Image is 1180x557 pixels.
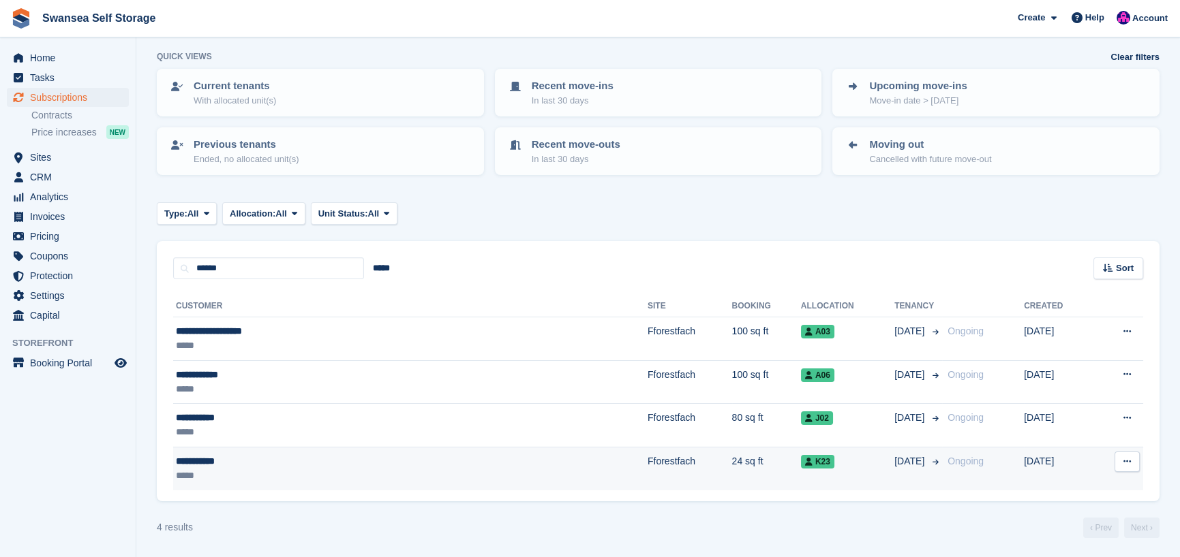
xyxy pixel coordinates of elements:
th: Site [648,296,732,317]
th: Booking [732,296,801,317]
span: Settings [30,286,112,305]
a: Recent move-outs In last 30 days [496,129,821,174]
button: Unit Status: All [311,202,397,225]
a: menu [7,286,129,305]
img: stora-icon-8386f47178a22dfd0bd8f6a31ec36ba5ce8667c1dd55bd0f319d3a0aa187defe.svg [11,8,31,29]
a: Previous tenants Ended, no allocated unit(s) [158,129,483,174]
a: menu [7,306,129,325]
p: Ended, no allocated unit(s) [194,153,299,166]
td: 100 sq ft [732,360,801,404]
th: Tenancy [894,296,942,317]
span: Home [30,48,112,67]
button: Allocation: All [222,202,305,225]
a: menu [7,148,129,167]
nav: Page [1080,518,1162,538]
span: K23 [801,455,834,468]
span: All [368,207,380,221]
span: [DATE] [894,368,927,382]
th: Customer [173,296,648,317]
span: Coupons [30,246,112,266]
td: Fforestfach [648,360,732,404]
a: menu [7,207,129,226]
td: 80 sq ft [732,404,801,447]
span: [DATE] [894,454,927,468]
button: Type: All [157,202,217,225]
a: Next [1124,518,1160,538]
span: Capital [30,306,112,325]
span: Booking Portal [30,353,112,372]
span: Allocation: [230,207,275,221]
h6: Quick views [157,50,212,63]
span: Tasks [30,68,112,87]
p: Upcoming move-ins [869,78,967,94]
td: [DATE] [1024,447,1093,490]
a: Current tenants With allocated unit(s) [158,70,483,115]
td: [DATE] [1024,404,1093,447]
th: Allocation [801,296,894,317]
p: With allocated unit(s) [194,94,276,108]
span: Protection [30,266,112,285]
span: J02 [801,411,833,425]
a: menu [7,68,129,87]
a: menu [7,353,129,372]
td: [DATE] [1024,317,1093,361]
a: menu [7,88,129,107]
span: Ongoing [948,456,984,466]
a: Recent move-ins In last 30 days [496,70,821,115]
span: Ongoing [948,412,984,423]
span: CRM [30,168,112,187]
a: Preview store [112,355,129,371]
span: A03 [801,325,834,338]
a: menu [7,168,129,187]
a: Upcoming move-ins Move-in date > [DATE] [834,70,1158,115]
span: [DATE] [894,324,927,338]
a: menu [7,187,129,206]
a: menu [7,227,129,246]
p: Move-in date > [DATE] [869,94,967,108]
td: Fforestfach [648,317,732,361]
span: Type: [164,207,187,221]
span: Subscriptions [30,88,112,107]
span: Unit Status: [318,207,368,221]
img: Donna Davies [1117,11,1130,25]
a: menu [7,266,129,285]
span: Ongoing [948,369,984,380]
td: [DATE] [1024,360,1093,404]
span: A06 [801,368,834,382]
th: Created [1024,296,1093,317]
span: Storefront [12,336,136,350]
span: All [275,207,287,221]
p: In last 30 days [532,94,614,108]
span: Ongoing [948,325,984,336]
a: Moving out Cancelled with future move-out [834,129,1158,174]
span: Analytics [30,187,112,206]
div: NEW [106,125,129,139]
a: menu [7,246,129,266]
p: Recent move-ins [532,78,614,94]
td: 100 sq ft [732,317,801,361]
a: Clear filters [1110,50,1160,64]
a: Contracts [31,109,129,122]
td: 24 sq ft [732,447,801,490]
p: Cancelled with future move-out [869,153,991,166]
a: Price increases NEW [31,125,129,140]
p: Current tenants [194,78,276,94]
p: Recent move-outs [532,137,620,153]
p: In last 30 days [532,153,620,166]
span: Sort [1116,261,1134,275]
a: menu [7,48,129,67]
p: Previous tenants [194,137,299,153]
span: Pricing [30,227,112,246]
span: All [187,207,199,221]
p: Moving out [869,137,991,153]
span: Invoices [30,207,112,226]
td: Fforestfach [648,447,732,490]
a: Swansea Self Storage [37,7,161,29]
span: Create [1018,11,1045,25]
span: [DATE] [894,411,927,425]
div: 4 results [157,520,193,535]
span: Sites [30,148,112,167]
span: Help [1085,11,1104,25]
a: Previous [1083,518,1119,538]
td: Fforestfach [648,404,732,447]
